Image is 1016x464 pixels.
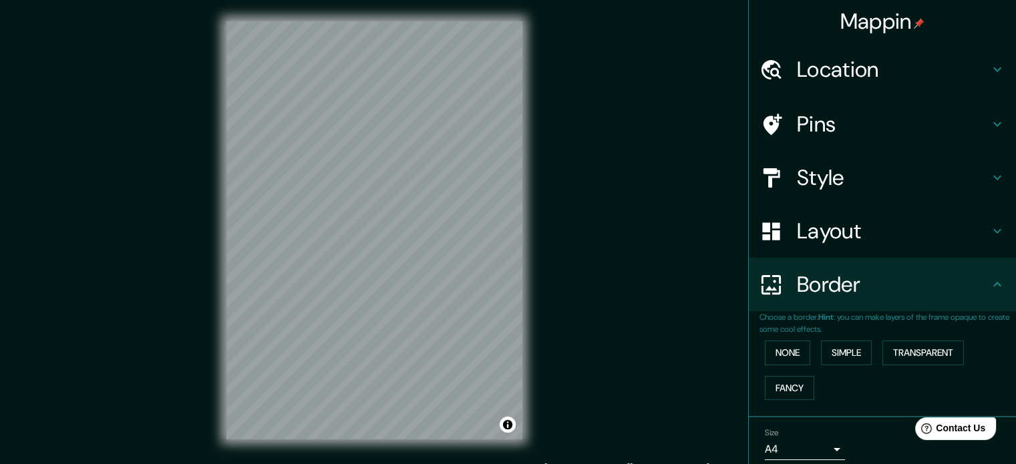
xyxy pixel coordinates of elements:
[226,21,522,439] canvas: Map
[749,151,1016,204] div: Style
[882,340,964,365] button: Transparent
[749,258,1016,311] div: Border
[797,164,989,191] h4: Style
[797,56,989,83] h4: Location
[749,43,1016,96] div: Location
[749,97,1016,151] div: Pins
[897,412,1001,449] iframe: Help widget launcher
[765,340,810,365] button: None
[765,427,779,439] label: Size
[818,312,834,322] b: Hint
[821,340,872,365] button: Simple
[914,18,924,29] img: pin-icon.png
[500,417,516,433] button: Toggle attribution
[797,271,989,298] h4: Border
[840,8,925,35] h4: Mappin
[797,218,989,244] h4: Layout
[765,376,814,401] button: Fancy
[759,311,1016,335] p: Choose a border. : you can make layers of the frame opaque to create some cool effects.
[765,439,845,460] div: A4
[749,204,1016,258] div: Layout
[797,111,989,138] h4: Pins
